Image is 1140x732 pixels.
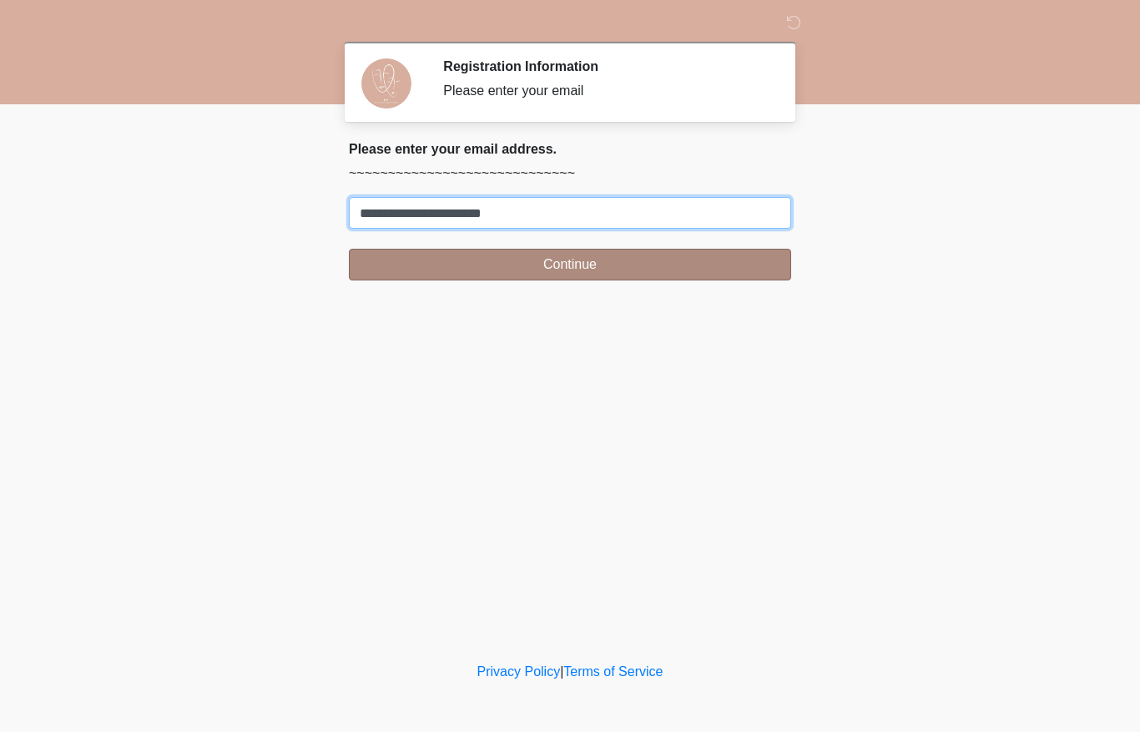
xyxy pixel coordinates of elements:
img: Agent Avatar [361,58,411,109]
a: Privacy Policy [477,664,561,679]
button: Continue [349,249,791,280]
div: Please enter your email [443,81,766,101]
a: Terms of Service [563,664,663,679]
h2: Registration Information [443,58,766,74]
img: DM Studio Logo [332,13,354,33]
p: ~~~~~~~~~~~~~~~~~~~~~~~~~~~~~ [349,164,791,184]
a: | [560,664,563,679]
h2: Please enter your email address. [349,141,791,157]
